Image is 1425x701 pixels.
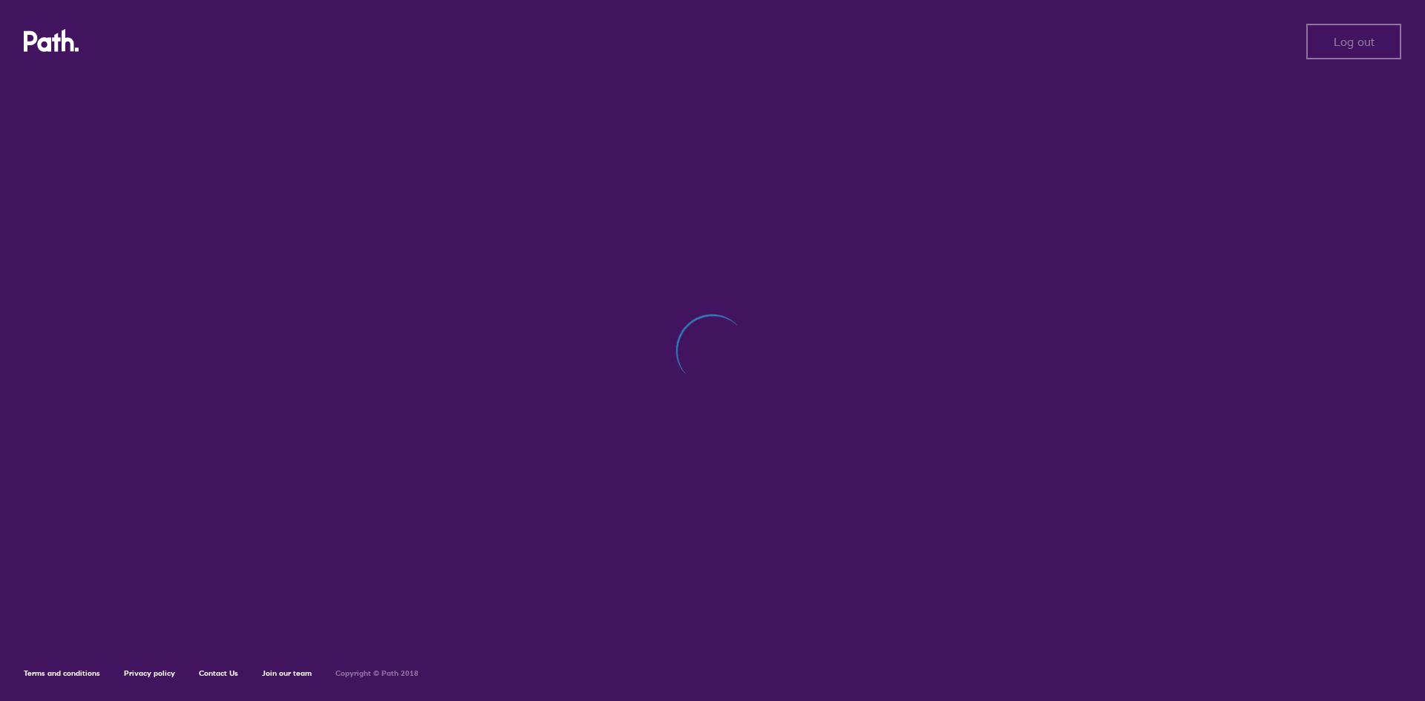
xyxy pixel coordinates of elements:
a: Contact Us [199,668,238,678]
span: Log out [1334,35,1375,48]
button: Log out [1306,24,1401,59]
a: Terms and conditions [24,668,100,678]
a: Join our team [262,668,312,678]
a: Privacy policy [124,668,175,678]
h6: Copyright © Path 2018 [335,669,419,678]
